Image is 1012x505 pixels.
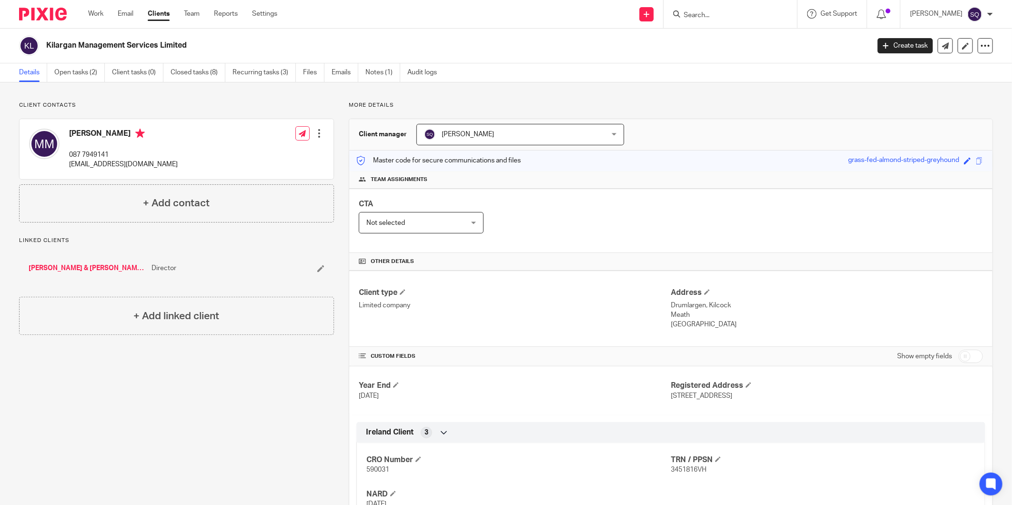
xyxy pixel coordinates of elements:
[671,455,975,465] h4: TRN / PPSN
[332,63,358,82] a: Emails
[848,155,959,166] div: grass-fed-almond-striped-greyhound
[424,129,435,140] img: svg%3E
[359,393,379,399] span: [DATE]
[349,101,993,109] p: More details
[671,301,983,310] p: Drumlargen, Kilcock
[356,156,521,165] p: Master code for secure communications and files
[359,301,671,310] p: Limited company
[112,63,163,82] a: Client tasks (0)
[19,237,334,244] p: Linked clients
[425,428,428,437] span: 3
[365,63,400,82] a: Notes (1)
[671,288,983,298] h4: Address
[69,160,178,169] p: [EMAIL_ADDRESS][DOMAIN_NAME]
[442,131,494,138] span: [PERSON_NAME]
[366,455,671,465] h4: CRO Number
[366,489,671,499] h4: NARD
[303,63,324,82] a: Files
[143,196,210,211] h4: + Add contact
[671,320,983,329] p: [GEOGRAPHIC_DATA]
[359,200,373,208] span: CTA
[910,9,962,19] p: [PERSON_NAME]
[135,129,145,138] i: Primary
[366,220,405,226] span: Not selected
[29,129,60,159] img: svg%3E
[29,263,147,273] a: [PERSON_NAME] & [PERSON_NAME] ([PERSON_NAME])
[371,176,427,183] span: Team assignments
[878,38,933,53] a: Create task
[148,9,170,19] a: Clients
[214,9,238,19] a: Reports
[671,393,732,399] span: [STREET_ADDRESS]
[683,11,769,20] input: Search
[359,130,407,139] h3: Client manager
[897,352,952,361] label: Show empty fields
[671,466,707,473] span: 3451816VH
[19,63,47,82] a: Details
[359,381,671,391] h4: Year End
[184,9,200,19] a: Team
[366,466,389,473] span: 590031
[820,10,857,17] span: Get Support
[671,310,983,320] p: Meath
[69,150,178,160] p: 087 7949141
[152,263,176,273] span: Director
[671,381,983,391] h4: Registered Address
[407,63,444,82] a: Audit logs
[69,129,178,141] h4: [PERSON_NAME]
[371,258,414,265] span: Other details
[133,309,219,323] h4: + Add linked client
[171,63,225,82] a: Closed tasks (8)
[19,8,67,20] img: Pixie
[366,427,414,437] span: Ireland Client
[19,101,334,109] p: Client contacts
[88,9,103,19] a: Work
[359,353,671,360] h4: CUSTOM FIELDS
[252,9,277,19] a: Settings
[54,63,105,82] a: Open tasks (2)
[118,9,133,19] a: Email
[967,7,982,22] img: svg%3E
[46,40,700,50] h2: Kilargan Management Services Limited
[19,36,39,56] img: svg%3E
[233,63,296,82] a: Recurring tasks (3)
[359,288,671,298] h4: Client type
